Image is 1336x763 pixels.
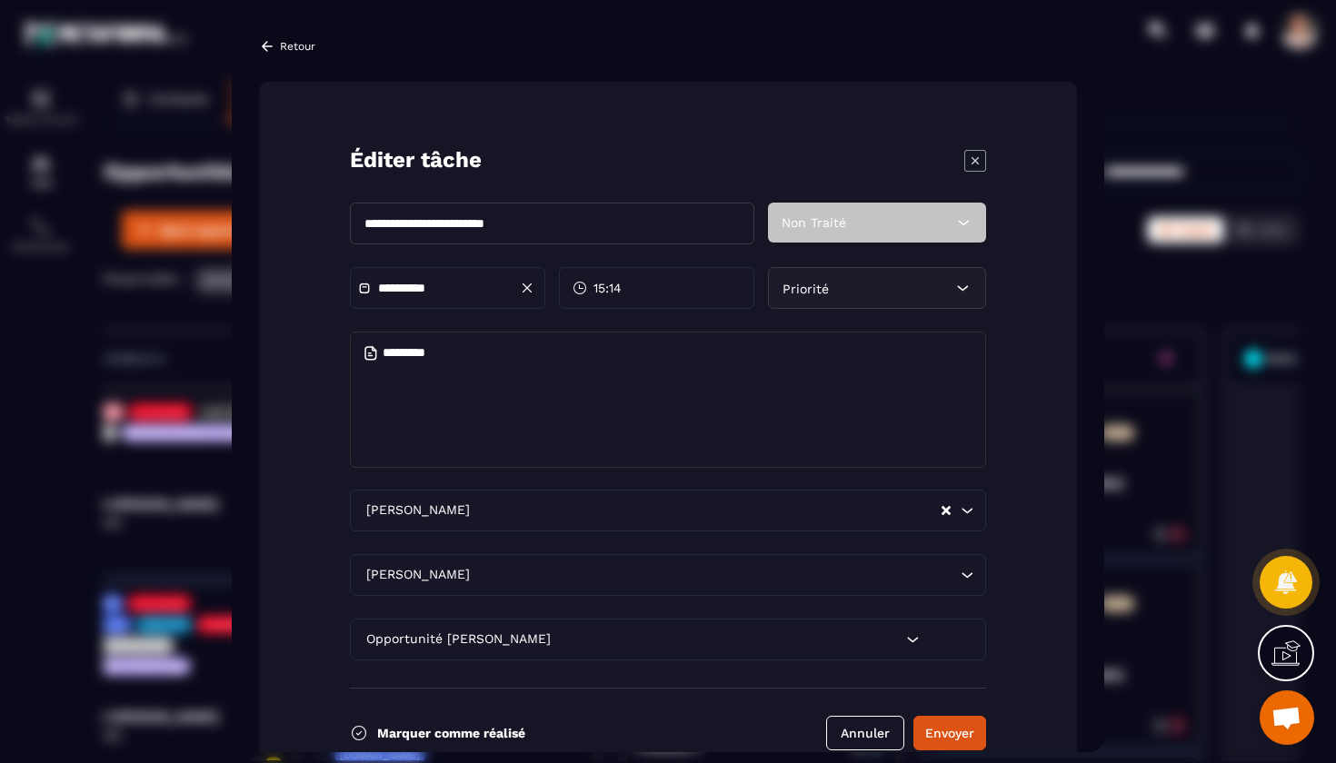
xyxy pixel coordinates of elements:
[474,500,940,520] input: Search for option
[377,726,525,740] p: Marquer comme réalisé
[350,490,986,531] div: Search for option
[350,145,482,175] p: Éditer tâche
[783,282,829,296] span: Priorité
[350,554,986,596] div: Search for option
[782,215,846,230] span: Non Traité
[826,716,904,750] button: Annuler
[362,500,474,520] span: [PERSON_NAME]
[280,40,315,53] p: Retour
[593,279,622,297] span: 15:14
[362,629,554,649] span: Opportunité [PERSON_NAME]
[350,619,986,660] div: Search for option
[554,629,902,649] input: Search for option
[942,504,951,518] button: Clear Selected
[474,565,956,585] input: Search for option
[1260,690,1314,745] a: Ouvrir le chat
[362,565,474,585] span: [PERSON_NAME]
[913,716,986,750] button: Envoyer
